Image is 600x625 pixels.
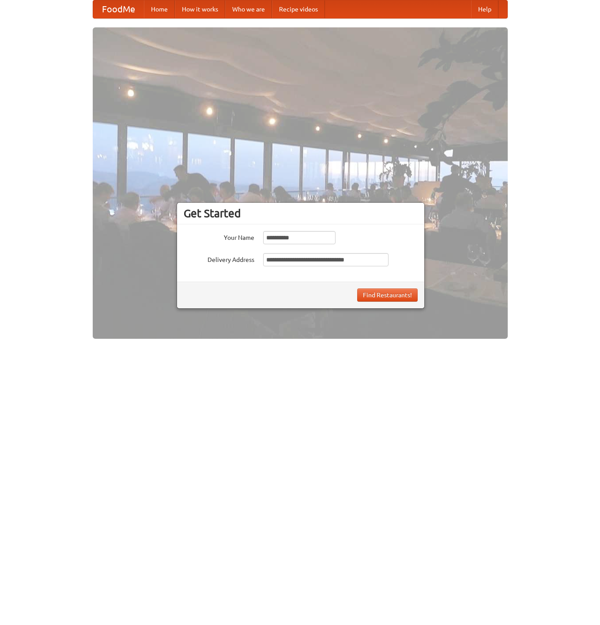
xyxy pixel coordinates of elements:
a: FoodMe [93,0,144,18]
label: Your Name [184,231,254,242]
a: How it works [175,0,225,18]
button: Find Restaurants! [357,288,418,302]
a: Who we are [225,0,272,18]
a: Home [144,0,175,18]
a: Recipe videos [272,0,325,18]
h3: Get Started [184,207,418,220]
label: Delivery Address [184,253,254,264]
a: Help [471,0,498,18]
